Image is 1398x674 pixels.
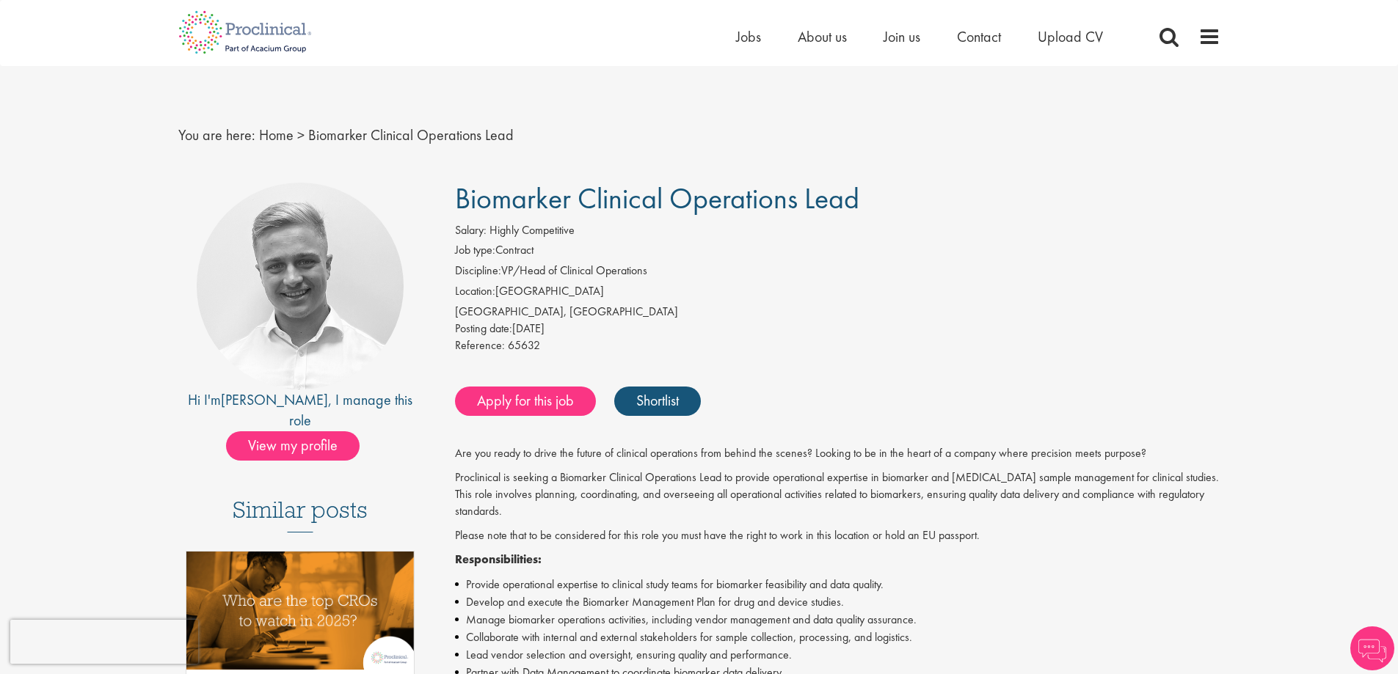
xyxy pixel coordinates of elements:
[884,27,920,46] a: Join us
[455,242,1220,263] li: Contract
[455,320,512,336] span: Posting date:
[226,431,360,461] span: View my profile
[957,27,1001,46] a: Contact
[455,387,596,416] a: Apply for this job
[1038,27,1103,46] a: Upload CV
[455,263,501,279] label: Discipline:
[178,125,255,144] span: You are here:
[736,27,761,46] a: Jobs
[197,183,404,389] img: imeage of recruiter Joshua Bye
[455,445,1220,462] p: Are you ready to drive the future of clinical operations from behind the scenes? Looking to be in...
[489,222,575,238] span: Highly Competitive
[455,527,1220,544] p: Please note that to be considered for this role you must have the right to work in this location ...
[455,552,542,567] strong: Responsibilities:
[455,283,1220,304] li: [GEOGRAPHIC_DATA]
[233,497,368,532] h3: Similar posts
[455,283,495,300] label: Location:
[259,125,294,144] a: breadcrumb link
[455,576,1220,593] li: Provide operational expertise to clinical study teams for biomarker feasibility and data quality.
[226,434,374,453] a: View my profile
[455,304,1220,320] div: [GEOGRAPHIC_DATA], [GEOGRAPHIC_DATA]
[455,469,1220,520] p: Proclinical is seeking a Biomarker Clinical Operations Lead to provide operational expertise in b...
[614,387,701,416] a: Shortlist
[455,180,859,217] span: Biomarker Clinical Operations Lead
[455,320,1220,337] div: [DATE]
[455,222,487,239] label: Salary:
[308,125,514,144] span: Biomarker Clinical Operations Lead
[798,27,847,46] a: About us
[508,337,540,353] span: 65632
[455,593,1220,611] li: Develop and execute the Biomarker Management Plan for drug and device studies.
[455,242,495,259] label: Job type:
[297,125,305,144] span: >
[455,263,1220,283] li: VP/Head of Clinical Operations
[10,620,198,664] iframe: reCAPTCHA
[1350,626,1394,670] img: Chatbot
[221,390,328,409] a: [PERSON_NAME]
[186,552,415,670] img: Top 10 CROs 2025 | Proclinical
[455,629,1220,646] li: Collaborate with internal and external stakeholders for sample collection, processing, and logist...
[455,337,505,354] label: Reference:
[455,611,1220,629] li: Manage biomarker operations activities, including vendor management and data quality assurance.
[455,646,1220,664] li: Lead vendor selection and oversight, ensuring quality and performance.
[178,389,423,431] div: Hi I'm , I manage this role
